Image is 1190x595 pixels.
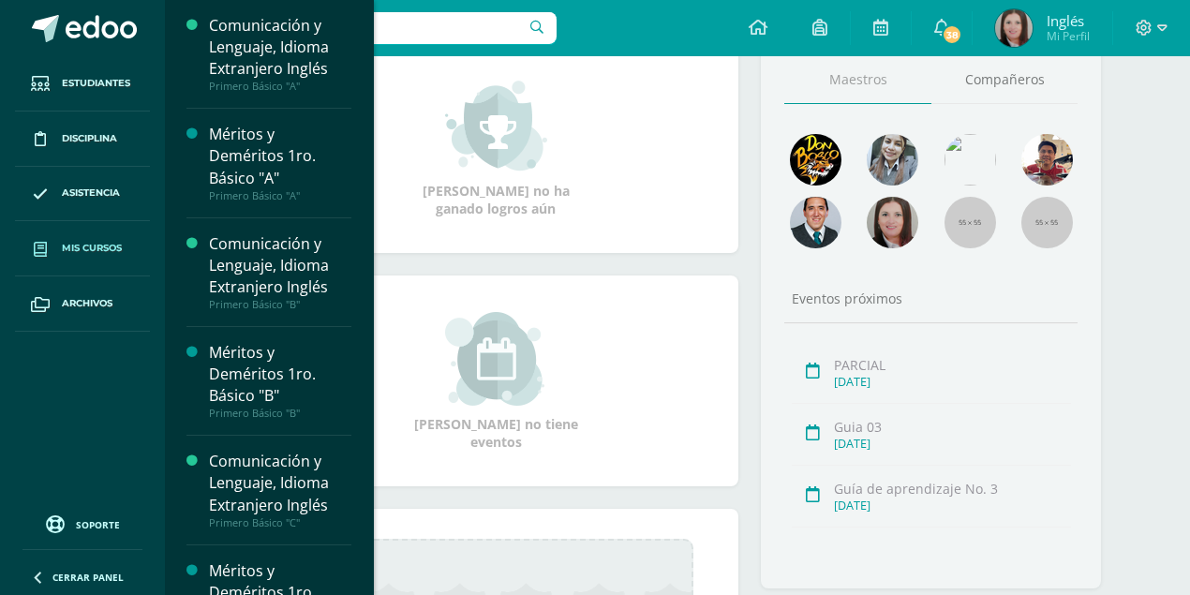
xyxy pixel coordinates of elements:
[15,221,150,276] a: Mis cursos
[62,296,112,311] span: Archivos
[52,571,124,584] span: Cerrar panel
[867,134,918,186] img: 45bd7986b8947ad7e5894cbc9b781108.png
[15,167,150,222] a: Asistencia
[1021,197,1073,248] img: 55x55
[834,418,1070,436] div: Guia 03
[209,407,351,420] div: Primero Básico "B"
[942,24,962,45] span: 38
[945,134,996,186] img: c25c8a4a46aeab7e345bf0f34826bacf.png
[867,197,918,248] img: 67c3d6f6ad1c930a517675cdc903f95f.png
[209,124,351,188] div: Méritos y Deméritos 1ro. Básico "A"
[62,131,117,146] span: Disciplina
[995,9,1033,47] img: e03ec1ec303510e8e6f60bf4728ca3bf.png
[402,312,589,451] div: [PERSON_NAME] no tiene eventos
[209,342,351,407] div: Méritos y Deméritos 1ro. Básico "B"
[209,15,351,80] div: Comunicación y Lenguaje, Idioma Extranjero Inglés
[209,15,351,93] a: Comunicación y Lenguaje, Idioma Extranjero InglésPrimero Básico "A"
[790,134,841,186] img: 29fc2a48271e3f3676cb2cb292ff2552.png
[784,56,931,104] a: Maestros
[209,233,351,311] a: Comunicación y Lenguaje, Idioma Extranjero InglésPrimero Básico "B"
[62,186,120,201] span: Asistencia
[1047,28,1090,44] span: Mi Perfil
[76,518,120,531] span: Soporte
[209,516,351,529] div: Primero Básico "C"
[945,197,996,248] img: 55x55
[209,451,351,528] a: Comunicación y Lenguaje, Idioma Extranjero InglésPrimero Básico "C"
[209,298,351,311] div: Primero Básico "B"
[445,79,547,172] img: achievement_small.png
[834,374,1070,390] div: [DATE]
[209,451,351,515] div: Comunicación y Lenguaje, Idioma Extranjero Inglés
[15,276,150,332] a: Archivos
[209,342,351,420] a: Méritos y Deméritos 1ro. Básico "B"Primero Básico "B"
[402,79,589,217] div: [PERSON_NAME] no ha ganado logros aún
[1021,134,1073,186] img: 11152eb22ca3048aebc25a5ecf6973a7.png
[209,189,351,202] div: Primero Básico "A"
[209,80,351,93] div: Primero Básico "A"
[209,233,351,298] div: Comunicación y Lenguaje, Idioma Extranjero Inglés
[445,312,547,406] img: event_small.png
[784,290,1078,307] div: Eventos próximos
[209,124,351,201] a: Méritos y Deméritos 1ro. Básico "A"Primero Básico "A"
[834,498,1070,513] div: [DATE]
[931,56,1078,104] a: Compañeros
[22,511,142,536] a: Soporte
[790,197,841,248] img: eec80b72a0218df6e1b0c014193c2b59.png
[15,112,150,167] a: Disciplina
[1047,11,1090,30] span: Inglés
[62,76,130,91] span: Estudiantes
[834,356,1070,374] div: PARCIAL
[15,56,150,112] a: Estudiantes
[834,480,1070,498] div: Guía de aprendizaje No. 3
[62,241,122,256] span: Mis cursos
[834,436,1070,452] div: [DATE]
